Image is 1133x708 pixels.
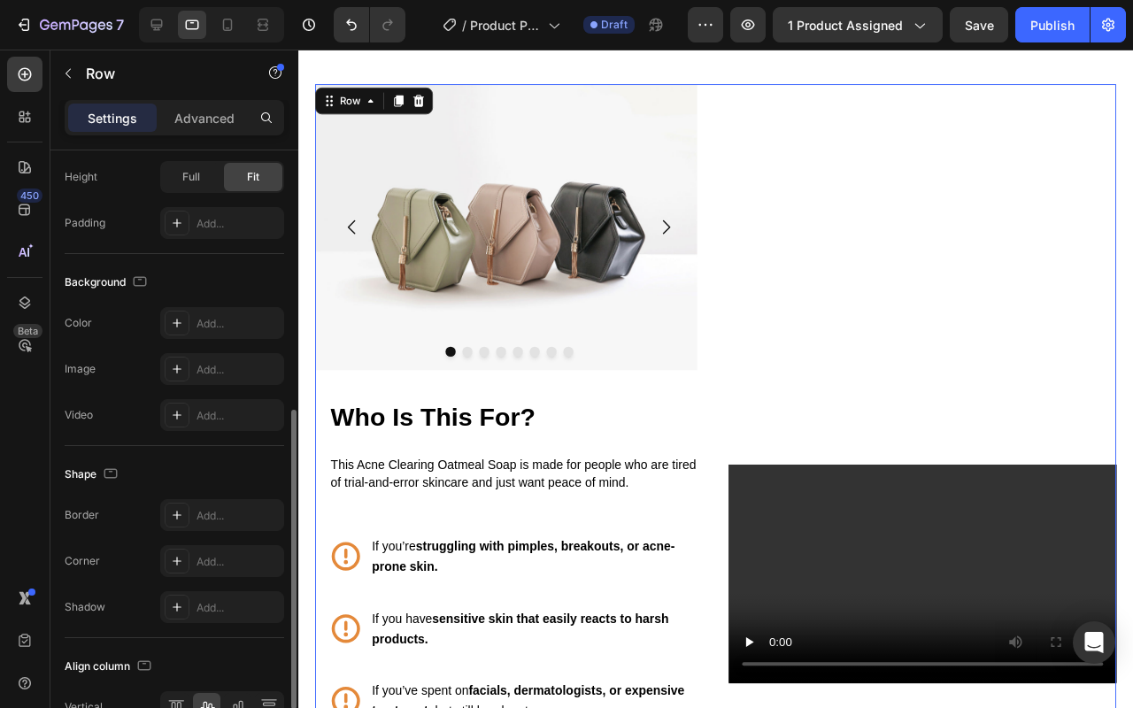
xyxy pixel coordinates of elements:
[34,372,249,401] strong: Who Is This For?
[773,7,943,42] button: 1 product assigned
[208,312,219,323] button: Dot
[197,600,280,616] div: Add...
[243,312,254,323] button: Dot
[77,667,405,703] strong: facials, dermatologists, or expensive treatments
[65,215,105,231] div: Padding
[197,316,280,332] div: Add...
[116,14,124,35] p: 7
[40,46,69,62] div: Row
[77,591,389,627] strong: sensitive skin that easily reacts to harsh products.
[34,429,418,462] span: This Acne Clearing Oatmeal Soap is made for people who are tired of trial-and-error skincare and ...
[197,216,280,232] div: Add...
[174,109,235,127] p: Advanced
[65,553,100,569] div: Corner
[65,315,92,331] div: Color
[197,508,280,524] div: Add...
[7,7,132,42] button: 7
[17,189,42,203] div: 450
[1015,7,1090,42] button: Publish
[65,271,150,295] div: Background
[197,408,280,424] div: Add...
[65,599,105,615] div: Shadow
[362,162,412,212] button: Carousel Next Arrow
[13,324,42,338] div: Beta
[298,50,1133,708] iframe: To enrich screen reader interactions, please activate Accessibility in Grammarly extension settings
[65,463,121,487] div: Shape
[226,312,236,323] button: Dot
[279,312,289,323] button: Dot
[197,362,280,378] div: Add...
[470,16,541,35] span: Product Page - [DATE] 12:06:52
[462,16,466,35] span: /
[261,312,272,323] button: Dot
[182,169,200,185] span: Full
[601,17,628,33] span: Draft
[77,515,396,550] span: If you’re
[65,407,93,423] div: Video
[65,507,99,523] div: Border
[334,7,405,42] div: Undo/Redo
[65,655,155,679] div: Align column
[77,591,389,627] span: If you have
[65,361,96,377] div: Image
[1073,621,1115,664] div: Open Intercom Messenger
[86,63,236,84] p: Row
[1030,16,1075,35] div: Publish
[155,312,166,323] button: Dot
[452,436,860,666] video: Video
[77,515,396,550] strong: struggling with pimples, breakouts, or acne-prone skin.
[65,169,97,185] div: Height
[965,18,994,33] span: Save
[950,7,1008,42] button: Save
[197,554,280,570] div: Add...
[190,312,201,323] button: Dot
[247,169,259,185] span: Fit
[77,667,405,703] span: If you’ve spent on but still break out.
[88,109,137,127] p: Settings
[788,16,903,35] span: 1 product assigned
[173,312,183,323] button: Dot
